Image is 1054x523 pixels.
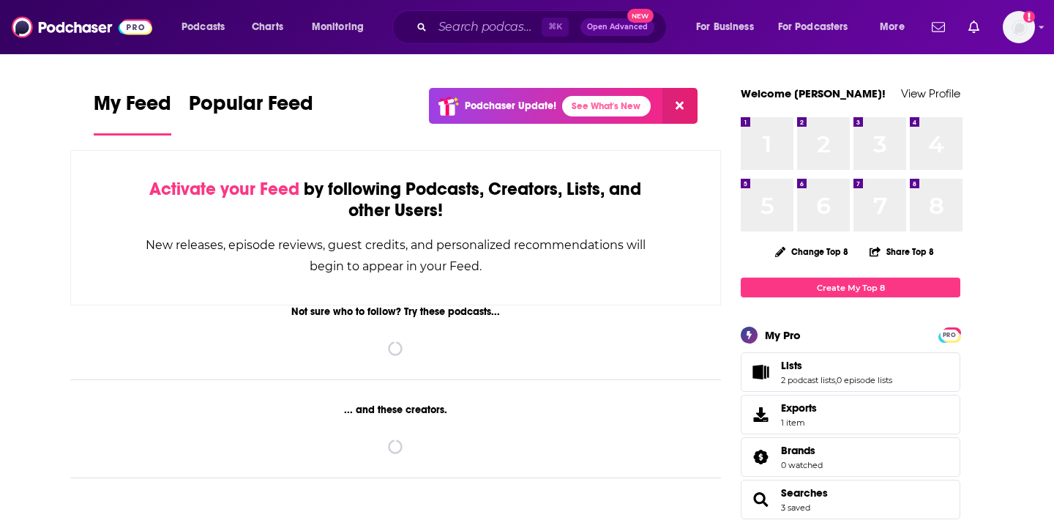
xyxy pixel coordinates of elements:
[1003,11,1035,43] img: User Profile
[781,359,802,372] span: Lists
[781,359,892,372] a: Lists
[778,17,848,37] span: For Podcasters
[70,404,721,416] div: ... and these creators.
[941,329,958,340] a: PRO
[781,418,817,428] span: 1 item
[880,17,905,37] span: More
[1003,11,1035,43] button: Show profile menu
[741,395,960,434] a: Exports
[252,17,283,37] span: Charts
[1003,11,1035,43] span: Logged in as Marketing09
[580,18,654,36] button: Open AdvancedNew
[94,91,171,125] span: My Feed
[781,444,815,457] span: Brands
[926,15,951,40] a: Show notifications dropdown
[837,375,892,385] a: 0 episode lists
[189,91,313,136] a: Popular Feed
[189,91,313,125] span: Popular Feed
[781,502,810,513] a: 3 saved
[781,401,817,415] span: Exports
[765,328,801,342] div: My Pro
[149,178,299,200] span: Activate your Feed
[696,17,754,37] span: For Business
[746,404,775,425] span: Exports
[433,15,542,39] input: Search podcasts, credits, & more...
[781,486,828,500] a: Searches
[781,375,835,385] a: 2 podcast lists
[406,10,681,44] div: Search podcasts, credits, & more...
[562,96,651,116] a: See What's New
[741,480,960,519] span: Searches
[171,15,244,39] button: open menu
[869,237,935,266] button: Share Top 8
[741,86,886,100] a: Welcome [PERSON_NAME]!
[587,23,648,31] span: Open Advanced
[144,179,647,221] div: by following Podcasts, Creators, Lists, and other Users!
[542,18,569,37] span: ⌘ K
[963,15,985,40] a: Show notifications dropdown
[12,13,152,41] img: Podchaser - Follow, Share and Rate Podcasts
[781,460,823,470] a: 0 watched
[182,17,225,37] span: Podcasts
[901,86,960,100] a: View Profile
[70,305,721,318] div: Not sure who to follow? Try these podcasts...
[312,17,364,37] span: Monitoring
[686,15,772,39] button: open menu
[746,447,775,467] a: Brands
[465,100,556,112] p: Podchaser Update!
[835,375,837,385] span: ,
[769,15,870,39] button: open menu
[766,242,857,261] button: Change Top 8
[94,91,171,136] a: My Feed
[1023,11,1035,23] svg: Add a profile image
[144,234,647,277] div: New releases, episode reviews, guest credits, and personalized recommendations will begin to appe...
[746,489,775,510] a: Searches
[627,9,654,23] span: New
[741,352,960,392] span: Lists
[302,15,383,39] button: open menu
[741,437,960,477] span: Brands
[781,444,823,457] a: Brands
[741,278,960,297] a: Create My Top 8
[746,362,775,382] a: Lists
[242,15,292,39] a: Charts
[870,15,923,39] button: open menu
